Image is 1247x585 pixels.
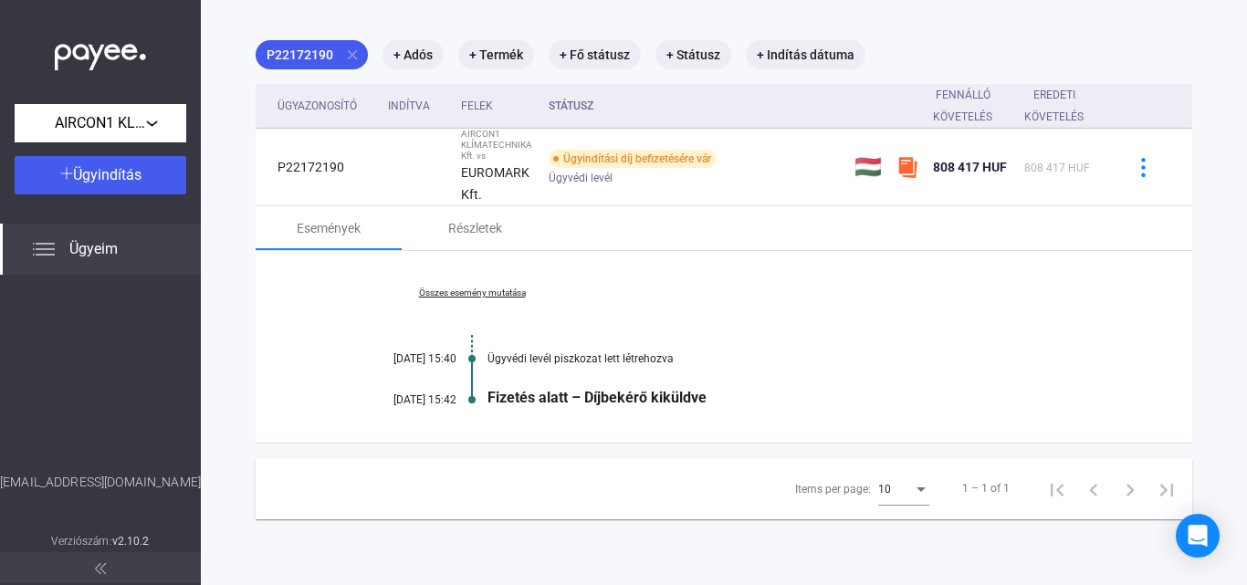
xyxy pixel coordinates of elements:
div: Részletek [448,217,502,239]
span: Ügyeim [69,238,118,260]
div: Eredeti követelés [1024,84,1101,128]
div: Események [297,217,361,239]
mat-chip: + Adós [382,40,444,69]
mat-chip: P22172190 [256,40,368,69]
div: AIRCON1 KLÍMATECHNIKA Kft. vs [461,129,534,162]
div: Felek [461,95,493,117]
div: Indítva [388,95,430,117]
mat-chip: + Fő státusz [549,40,641,69]
button: Next page [1112,470,1148,507]
span: Ügyvédi levél [549,167,613,189]
div: Ügyazonosító [278,95,373,117]
div: Ügyazonosító [278,95,357,117]
a: Összes esemény mutatása [347,287,597,298]
span: Ügyindítás [73,166,141,183]
div: Ügyindítási díj befizetésére vár [549,150,717,168]
mat-select: Items per page: [878,477,929,499]
span: 10 [878,483,891,496]
strong: EUROMARK Kft. [461,165,529,202]
div: Felek [461,95,534,117]
img: white-payee-white-dot.svg [55,34,146,71]
div: Open Intercom Messenger [1176,514,1220,558]
button: First page [1039,470,1075,507]
button: Last page [1148,470,1185,507]
td: 🇭🇺 [847,129,889,206]
span: AIRCON1 KLÍMATECHNIKA Kft. [55,112,146,134]
img: list.svg [33,238,55,260]
img: szamlazzhu-mini [896,156,918,178]
span: 808 417 HUF [1024,162,1090,174]
button: more-blue [1124,148,1162,186]
div: [DATE] 15:42 [347,393,456,406]
mat-chip: + Termék [458,40,534,69]
div: Ügyvédi levél piszkozat lett létrehozva [487,352,1101,365]
td: P22172190 [256,129,381,206]
div: [DATE] 15:40 [347,352,456,365]
img: plus-white.svg [60,167,73,180]
th: Státusz [541,84,847,129]
span: 808 417 HUF [933,160,1007,174]
button: AIRCON1 KLÍMATECHNIKA Kft. [15,104,186,142]
div: Fennálló követelés [933,84,1010,128]
mat-chip: + Státusz [655,40,731,69]
img: more-blue [1134,158,1153,177]
div: Fennálló követelés [933,84,993,128]
mat-chip: + Indítás dátuma [746,40,865,69]
button: Previous page [1075,470,1112,507]
div: 1 – 1 of 1 [962,477,1010,499]
div: Indítva [388,95,446,117]
div: Eredeti követelés [1024,84,1085,128]
button: Ügyindítás [15,156,186,194]
div: Fizetés alatt – Díjbekérő kiküldve [487,389,1101,406]
div: Items per page: [795,478,871,500]
strong: v2.10.2 [112,535,150,548]
mat-icon: close [344,47,361,63]
img: arrow-double-left-grey.svg [95,563,106,574]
